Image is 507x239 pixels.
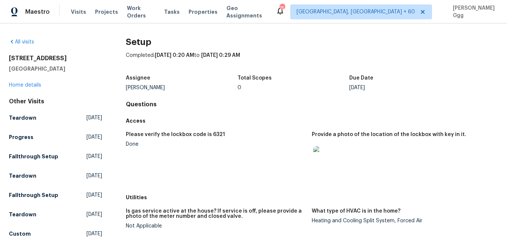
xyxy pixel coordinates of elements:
span: Properties [189,8,217,16]
h5: Teardown [9,114,36,122]
h4: Questions [126,101,498,108]
h5: Teardown [9,211,36,218]
a: Progress[DATE] [9,130,102,144]
a: Home details [9,83,41,88]
span: Projects [95,8,118,16]
span: Tasks [164,9,180,14]
a: Teardown[DATE] [9,111,102,125]
div: [DATE] [349,85,461,90]
h5: Fallthrough Setup [9,191,58,199]
div: Not Applicable [126,223,306,229]
h5: Teardown [9,172,36,180]
h5: Is gas service active at the house? If service is off, please provide a photo of the meter number... [126,209,306,219]
span: [DATE] [86,114,102,122]
span: [GEOGRAPHIC_DATA], [GEOGRAPHIC_DATA] + 60 [297,8,415,16]
span: Work Orders [127,4,155,19]
h2: Setup [126,38,498,46]
span: [DATE] 0:20 AM [155,53,194,58]
h5: Progress [9,133,33,141]
span: [PERSON_NAME] Ggg [450,4,496,19]
span: [DATE] [86,133,102,141]
div: Done [126,142,306,147]
div: 0 [238,85,349,90]
div: Other Visits [9,98,102,105]
h5: Custom [9,230,31,238]
h5: [GEOGRAPHIC_DATA] [9,65,102,72]
a: Fallthrough Setup[DATE] [9,150,102,163]
h5: Access [126,117,498,125]
h2: [STREET_ADDRESS] [9,55,102,62]
h5: Assignee [126,75,150,81]
div: [PERSON_NAME] [126,85,238,90]
span: [DATE] [86,211,102,218]
a: Teardown[DATE] [9,208,102,221]
h5: Provide a photo of the location of the lockbox with key in it. [312,132,466,137]
span: [DATE] [86,153,102,160]
span: Geo Assignments [226,4,267,19]
h5: Utilities [126,194,498,201]
span: [DATE] [86,172,102,180]
span: [DATE] [86,230,102,238]
h5: What type of HVAC is in the home? [312,209,400,214]
h5: Due Date [349,75,373,81]
span: Visits [71,8,86,16]
span: [DATE] [86,191,102,199]
span: Maestro [25,8,50,16]
h5: Total Scopes [238,75,272,81]
a: Fallthrough Setup[DATE] [9,188,102,202]
span: [DATE] 0:29 AM [201,53,240,58]
div: Heating and Cooling Split System, Forced Air [312,218,492,223]
div: 751 [279,4,285,12]
div: Completed: to [126,52,498,71]
a: Teardown[DATE] [9,169,102,183]
h5: Please verify the lockbox code is 6321 [126,132,225,137]
h5: Fallthrough Setup [9,153,58,160]
a: All visits [9,39,34,45]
